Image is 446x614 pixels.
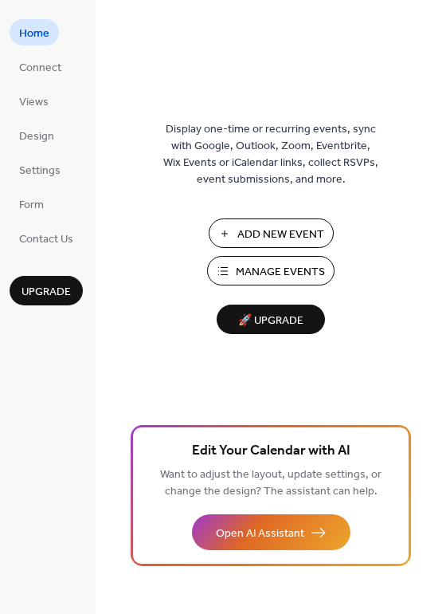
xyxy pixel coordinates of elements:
[192,440,350,462] span: Edit Your Calendar with AI
[10,191,53,217] a: Form
[10,88,58,114] a: Views
[10,225,83,251] a: Contact Us
[10,276,83,305] button: Upgrade
[19,128,54,145] span: Design
[19,26,49,42] span: Home
[217,305,325,334] button: 🚀 Upgrade
[209,218,334,248] button: Add New Event
[22,284,71,301] span: Upgrade
[207,256,334,285] button: Manage Events
[163,121,378,188] span: Display one-time or recurring events, sync with Google, Outlook, Zoom, Eventbrite, Wix Events or ...
[19,163,61,179] span: Settings
[10,19,59,45] a: Home
[192,514,350,550] button: Open AI Assistant
[10,156,70,183] a: Settings
[10,53,71,80] a: Connect
[19,94,49,111] span: Views
[216,525,304,542] span: Open AI Assistant
[160,464,381,502] span: Want to adjust the layout, update settings, or change the design? The assistant can help.
[226,310,315,332] span: 🚀 Upgrade
[237,226,324,243] span: Add New Event
[19,231,73,248] span: Contact Us
[19,197,44,214] span: Form
[10,122,64,148] a: Design
[236,264,325,281] span: Manage Events
[19,60,61,77] span: Connect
